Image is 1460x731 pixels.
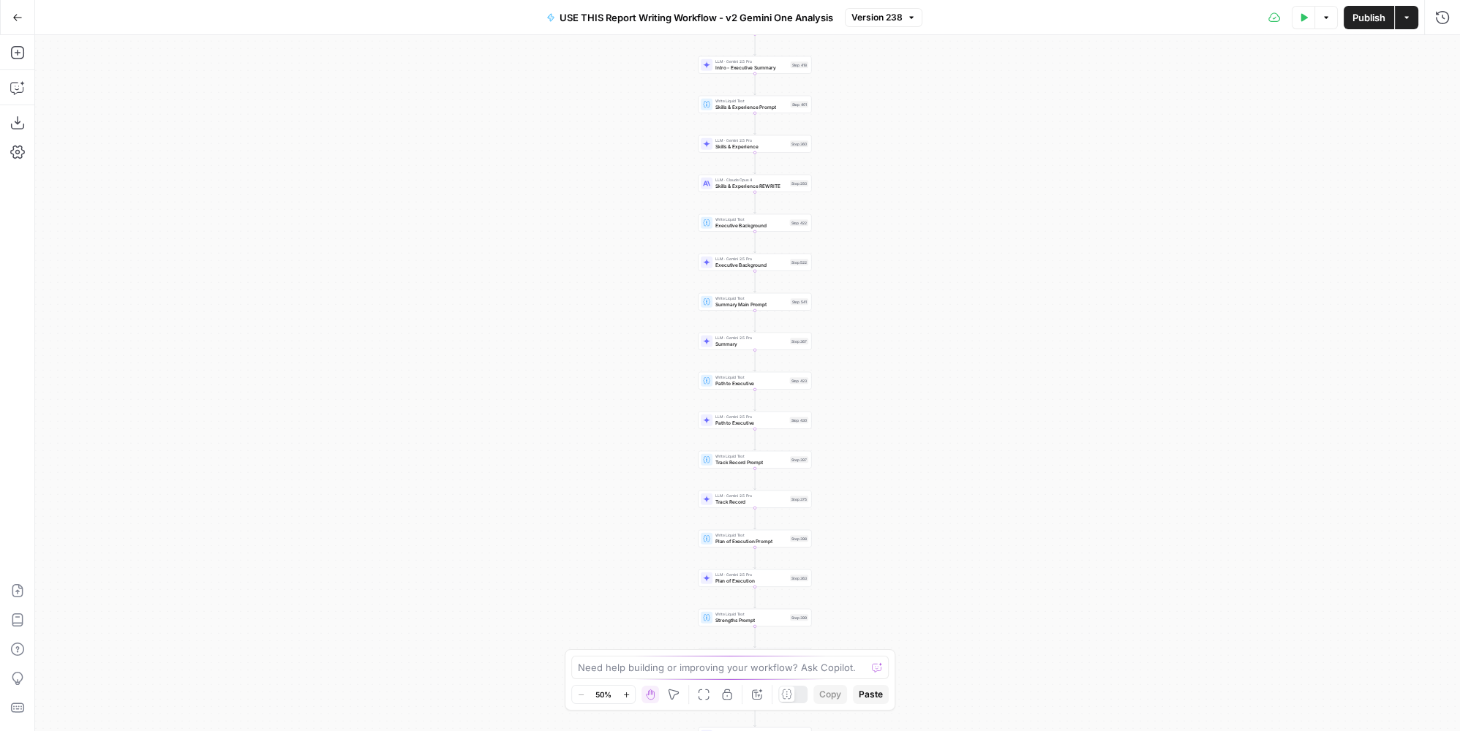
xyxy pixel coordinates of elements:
span: Executive Background [715,221,787,229]
div: LLM · Gemini 2.5 ProPath to ExecutiveStep 430 [699,412,812,429]
span: Skills & Experience Prompt [715,103,788,110]
g: Edge from step_400 to step_338 [754,705,756,726]
g: Edge from step_399 to step_328 [754,626,756,647]
g: Edge from step_427 to step_418 [754,34,756,55]
div: Step 375 [790,496,808,502]
span: LLM · Gemini 2.5 Pro [715,335,787,341]
div: LLM · Gemini 2.5 ProSummaryStep 367 [699,333,812,350]
g: Edge from step_422 to step_522 [754,231,756,252]
div: Write Liquid TextTrack Record PromptStep 397 [699,451,812,469]
span: Plan of Execution Prompt [715,537,787,545]
div: Step 401 [791,101,809,107]
span: Skills & Experience [715,143,787,150]
div: LLM · Gemini 2.5 ProIntro - Executive SummaryStep 418 [699,56,812,74]
g: Edge from step_418 to step_401 [754,73,756,94]
span: USE THIS Report Writing Workflow - v2 Gemini One Analysis [560,10,833,25]
span: Intro - Executive Summary [715,64,788,71]
div: Step 422 [790,219,809,226]
div: LLM · Gemini 2.5 ProExecutive BackgroundStep 522 [699,254,812,271]
g: Edge from step_397 to step_375 [754,468,756,489]
span: Skills & Experience REWRITE [715,182,787,189]
span: Path to Executive [715,379,787,387]
span: Plan of Execution [715,577,787,584]
span: LLM · Gemini 2.5 Pro [715,256,787,262]
g: Edge from step_367 to step_423 [754,349,756,371]
button: Paste [853,685,889,704]
div: Write Liquid TextSummary Main PromptStep 541 [699,293,812,311]
g: Edge from step_360 to step_293 [754,152,756,173]
div: Step 399 [790,614,808,621]
button: USE THIS Report Writing Workflow - v2 Gemini One Analysis [538,6,842,29]
span: LLM · Gemini 2.5 Pro [715,572,787,577]
div: Step 293 [790,180,808,186]
g: Edge from step_398 to step_363 [754,547,756,568]
span: Executive Background [715,261,787,268]
div: Write Liquid TextExecutive BackgroundStep 422 [699,214,812,232]
div: LLM · Gemini 2.5 ProSkills & ExperienceStep 360 [699,135,812,153]
div: Step 418 [791,61,809,68]
div: Step 430 [790,417,809,423]
g: Edge from step_423 to step_430 [754,389,756,410]
span: 50% [595,689,612,700]
span: LLM · Gemini 2.5 Pro [715,493,787,499]
g: Edge from step_430 to step_397 [754,428,756,450]
span: Write Liquid Text [715,453,787,459]
div: Write Liquid TextSkills & Experience PromptStep 401 [699,96,812,113]
span: Version 238 [851,11,903,24]
g: Edge from step_522 to step_541 [754,270,756,292]
div: Step 360 [790,140,808,147]
span: Write Liquid Text [715,98,788,104]
div: Write Liquid TextStrengths PromptStep 399 [699,609,812,626]
span: Summary Main Prompt [715,300,788,308]
g: Edge from step_293 to step_422 [754,192,756,213]
div: Step 423 [790,377,809,384]
span: Strengths Prompt [715,616,787,624]
div: Step 398 [790,535,808,542]
g: Edge from step_541 to step_367 [754,310,756,331]
span: Paste [859,688,883,701]
span: Write Liquid Text [715,216,787,222]
span: Track Record Prompt [715,458,787,466]
div: LLM · Gemini 2.5 ProPlan of ExecutionStep 363 [699,569,812,587]
span: LLM · Gemini 2.5 Pro [715,137,787,143]
span: Write Liquid Text [715,295,788,301]
span: LLM · Gemini 2.5 Pro [715,414,787,420]
span: Write Liquid Text [715,611,787,617]
div: LLM · Gemini 2.5 ProTrack RecordStep 375 [699,491,812,508]
div: Write Liquid TextPlan of Execution PromptStep 398 [699,530,812,548]
span: Publish [1352,10,1385,25]
span: Copy [819,688,841,701]
span: LLM · Gemini 2.5 Pro [715,58,788,64]
div: Step 367 [790,338,808,344]
span: LLM · Claude Opus 4 [715,177,787,183]
g: Edge from step_375 to step_398 [754,507,756,529]
div: Step 397 [790,456,808,463]
span: Write Liquid Text [715,374,787,380]
button: Copy [813,685,847,704]
div: Step 363 [790,575,808,581]
span: Path to Executive [715,419,787,426]
span: Track Record [715,498,787,505]
span: Write Liquid Text [715,532,787,538]
div: LLM · Claude Opus 4Skills & Experience REWRITEStep 293 [699,175,812,192]
button: Publish [1344,6,1394,29]
div: Step 522 [790,259,808,265]
div: Step 541 [791,298,809,305]
g: Edge from step_363 to step_399 [754,586,756,607]
button: Version 238 [845,8,922,27]
div: Write Liquid TextPath to ExecutiveStep 423 [699,372,812,390]
div: LLM · Gemini 2.5 ProStrengthsStep 328 [699,648,812,666]
span: Summary [715,340,787,347]
g: Edge from step_401 to step_360 [754,113,756,134]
